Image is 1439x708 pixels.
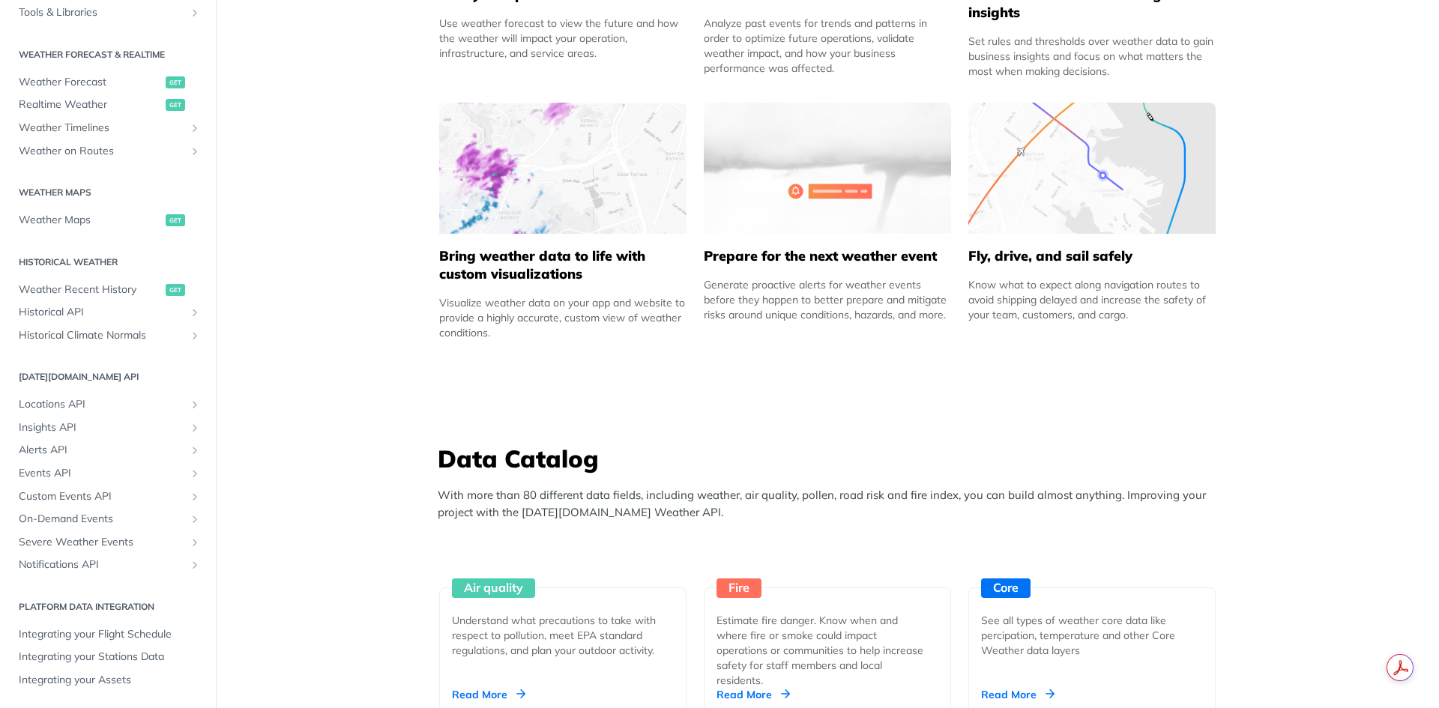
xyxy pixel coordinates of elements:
[11,439,205,462] a: Alerts APIShow subpages for Alerts API
[19,443,185,458] span: Alerts API
[189,330,201,342] button: Show subpages for Historical Climate Normals
[439,247,687,283] h5: Bring weather data to life with custom visualizations
[19,121,185,136] span: Weather Timelines
[19,144,185,159] span: Weather on Routes
[438,487,1225,521] p: With more than 80 different data fields, including weather, air quality, pollen, road risk and fi...
[11,417,205,439] a: Insights APIShow subpages for Insights API
[439,103,687,234] img: 4463876-group-4982x.svg
[452,613,662,658] div: Understand what precautions to take with respect to pollution, meet EPA standard regulations, and...
[19,489,185,504] span: Custom Events API
[11,301,205,324] a: Historical APIShow subpages for Historical API
[11,94,205,116] a: Realtime Weatherget
[166,214,185,226] span: get
[11,370,205,384] h2: [DATE][DOMAIN_NAME] API
[189,444,201,456] button: Show subpages for Alerts API
[11,646,205,668] a: Integrating your Stations Data
[717,613,926,688] div: Estimate fire danger. Know when and where fire or smoke could impact operations or communities to...
[19,535,185,550] span: Severe Weather Events
[11,324,205,347] a: Historical Climate NormalsShow subpages for Historical Climate Normals
[19,282,162,297] span: Weather Recent History
[439,295,687,340] div: Visualize weather data on your app and website to provide a highly accurate, custom view of weath...
[189,145,201,157] button: Show subpages for Weather on Routes
[981,578,1031,598] div: Core
[968,34,1216,79] div: Set rules and thresholds over weather data to gain business insights and focus on what matters th...
[704,277,951,322] div: Generate proactive alerts for weather events before they happen to better prepare and mitigate ri...
[439,16,687,61] div: Use weather forecast to view the future and how the weather will impact your operation, infrastru...
[189,536,201,548] button: Show subpages for Severe Weather Events
[19,557,185,572] span: Notifications API
[189,7,201,19] button: Show subpages for Tools & Libraries
[19,5,185,20] span: Tools & Libraries
[19,75,162,90] span: Weather Forecast
[166,99,185,111] span: get
[189,306,201,318] button: Show subpages for Historical API
[704,103,951,234] img: 2c0a313-group-496-12x.svg
[189,559,201,571] button: Show subpages for Notifications API
[189,399,201,411] button: Show subpages for Locations API
[11,140,205,163] a: Weather on RoutesShow subpages for Weather on Routes
[981,613,1191,658] div: See all types of weather core data like percipation, temperature and other Core Weather data layers
[189,513,201,525] button: Show subpages for On-Demand Events
[11,554,205,576] a: Notifications APIShow subpages for Notifications API
[189,122,201,134] button: Show subpages for Weather Timelines
[19,420,185,435] span: Insights API
[19,512,185,527] span: On-Demand Events
[19,328,185,343] span: Historical Climate Normals
[981,687,1055,702] div: Read More
[11,48,205,61] h2: Weather Forecast & realtime
[189,468,201,479] button: Show subpages for Events API
[11,186,205,199] h2: Weather Maps
[704,16,951,76] div: Analyze past events for trends and patterns in order to optimize future operations, validate weat...
[11,669,205,692] a: Integrating your Assets
[11,485,205,508] a: Custom Events APIShow subpages for Custom Events API
[11,1,205,24] a: Tools & LibrariesShow subpages for Tools & Libraries
[19,466,185,481] span: Events API
[11,279,205,301] a: Weather Recent Historyget
[11,209,205,232] a: Weather Mapsget
[11,117,205,139] a: Weather TimelinesShow subpages for Weather Timelines
[11,255,205,269] h2: Historical Weather
[968,277,1216,322] div: Know what to expect along navigation routes to avoid shipping delayed and increase the safety of ...
[11,393,205,416] a: Locations APIShow subpages for Locations API
[968,103,1216,234] img: 994b3d6-mask-group-32x.svg
[19,397,185,412] span: Locations API
[717,687,790,702] div: Read More
[11,462,205,485] a: Events APIShow subpages for Events API
[452,578,535,598] div: Air quality
[19,213,162,228] span: Weather Maps
[11,623,205,646] a: Integrating your Flight Schedule
[11,71,205,94] a: Weather Forecastget
[438,442,1225,475] h3: Data Catalog
[704,247,951,265] h5: Prepare for the next weather event
[166,284,185,296] span: get
[11,531,205,554] a: Severe Weather EventsShow subpages for Severe Weather Events
[19,305,185,320] span: Historical API
[166,76,185,88] span: get
[189,422,201,434] button: Show subpages for Insights API
[452,687,525,702] div: Read More
[19,627,201,642] span: Integrating your Flight Schedule
[11,600,205,614] h2: Platform DATA integration
[19,650,201,665] span: Integrating your Stations Data
[19,97,162,112] span: Realtime Weather
[19,673,201,688] span: Integrating your Assets
[189,491,201,503] button: Show subpages for Custom Events API
[11,508,205,530] a: On-Demand EventsShow subpages for On-Demand Events
[968,247,1216,265] h5: Fly, drive, and sail safely
[717,578,761,598] div: Fire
